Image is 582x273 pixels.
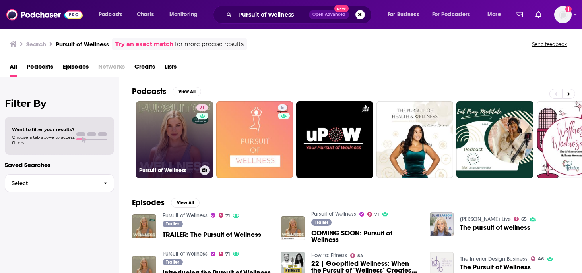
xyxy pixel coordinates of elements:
[512,8,526,21] a: Show notifications dropdown
[311,252,347,259] a: How to: Fitness
[216,101,293,178] a: 5
[5,181,97,186] span: Select
[166,260,179,265] span: Trailer
[430,212,454,236] img: The pursuit of wellness
[374,213,379,216] span: 71
[538,257,544,261] span: 46
[196,104,208,111] a: 71
[10,60,17,77] a: All
[200,104,205,112] span: 71
[460,224,530,231] a: The pursuit of wellness
[427,8,482,21] button: open menu
[235,8,309,21] input: Search podcasts, credits, & more...
[27,60,53,77] a: Podcasts
[311,211,356,217] a: Pursuit of Wellness
[12,135,75,146] span: Choose a tab above to access filters.
[132,8,159,21] a: Charts
[163,212,208,219] a: Pursuit of Wellness
[132,87,201,96] a: PodcastsView All
[367,212,379,217] a: 71
[137,9,154,20] span: Charts
[460,256,528,262] a: The Interior Design Business
[565,6,572,12] svg: Add a profile image
[554,6,572,23] img: User Profile
[350,253,363,258] a: 54
[136,101,213,178] a: 71Pursuit of Wellness
[5,174,114,192] button: Select
[5,98,114,109] h2: Filter By
[99,9,122,20] span: Podcasts
[278,104,287,111] a: 5
[531,256,544,261] a: 46
[311,230,420,243] a: COMING SOON: Pursuit of Wellness
[169,9,198,20] span: Monitoring
[532,8,545,21] a: Show notifications dropdown
[6,7,83,22] img: Podchaser - Follow, Share and Rate Podcasts
[98,60,125,77] span: Networks
[165,60,177,77] a: Lists
[388,9,419,20] span: For Business
[132,214,156,238] img: TRAILER: The Pursuit of Wellness
[225,214,230,218] span: 71
[219,252,230,256] a: 71
[26,40,46,48] h3: Search
[5,161,114,169] p: Saved Searches
[166,221,179,226] span: Trailer
[530,41,569,48] button: Send feedback
[175,40,244,49] span: for more precise results
[134,60,155,77] a: Credits
[164,8,208,21] button: open menu
[281,216,305,240] img: COMING SOON: Pursuit of Wellness
[554,6,572,23] button: Show profile menu
[432,9,470,20] span: For Podcasters
[312,13,345,17] span: Open Advanced
[225,252,230,256] span: 71
[132,198,200,208] a: EpisodesView All
[309,10,349,19] button: Open AdvancedNew
[132,87,166,96] h2: Podcasts
[163,250,208,257] a: Pursuit of Wellness
[281,104,284,112] span: 5
[221,6,379,24] div: Search podcasts, credits, & more...
[173,87,201,96] button: View All
[382,8,429,21] button: open menu
[93,8,132,21] button: open menu
[487,9,501,20] span: More
[334,5,349,12] span: New
[139,167,197,174] h3: Pursuit of Wellness
[357,254,363,258] span: 54
[12,127,75,132] span: Want to filter your results?
[521,217,527,221] span: 65
[514,217,527,221] a: 65
[115,40,173,49] a: Try an exact match
[315,220,328,225] span: Trailer
[482,8,511,21] button: open menu
[163,231,261,238] a: TRAILER: The Pursuit of Wellness
[460,216,511,223] a: Susie Larson Live
[460,264,531,271] a: The Pursuit of Wellness
[171,198,200,208] button: View All
[63,60,89,77] a: Episodes
[56,40,109,48] h3: Pursuit of Wellness
[132,198,165,208] h2: Episodes
[554,6,572,23] span: Logged in as jennarohl
[219,213,230,218] a: 71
